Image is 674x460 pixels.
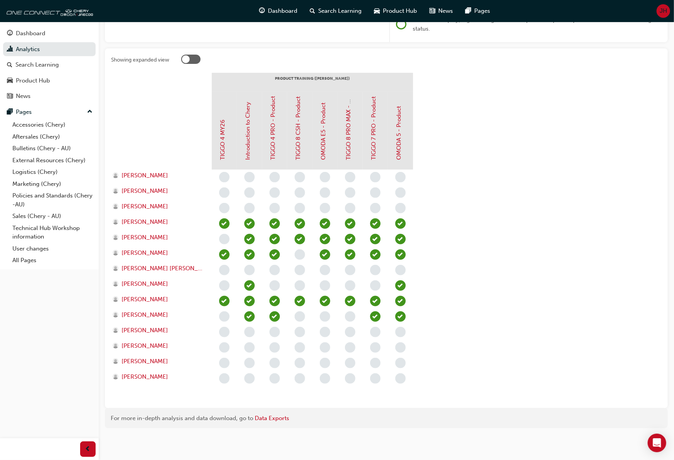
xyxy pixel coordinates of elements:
[370,249,381,260] span: learningRecordVerb_PASS-icon
[4,3,93,19] img: oneconnect
[370,218,381,229] span: learningRecordVerb_PASS-icon
[87,107,93,117] span: up-icon
[430,6,436,16] span: news-icon
[113,326,204,335] a: [PERSON_NAME]
[345,327,355,337] span: learningRecordVerb_NONE-icon
[370,265,381,275] span: learningRecordVerb_NONE-icon
[368,3,424,19] a: car-iconProduct Hub
[320,311,330,322] span: learningRecordVerb_NONE-icon
[16,92,31,101] div: News
[395,265,406,275] span: learningRecordVerb_NONE-icon
[395,311,406,322] span: learningRecordVerb_PASS-icon
[320,234,330,244] span: learningRecordVerb_PASS-icon
[219,311,230,322] span: learningRecordVerb_NONE-icon
[9,154,96,166] a: External Resources (Chery)
[395,342,406,353] span: learningRecordVerb_NONE-icon
[370,311,381,322] span: learningRecordVerb_PASS-icon
[113,295,204,304] a: [PERSON_NAME]
[122,372,168,381] span: [PERSON_NAME]
[648,434,666,452] div: Open Intercom Messenger
[9,210,96,222] a: Sales (Chery - AU)
[122,295,168,304] span: [PERSON_NAME]
[295,311,305,322] span: learningRecordVerb_NONE-icon
[85,445,91,454] span: prev-icon
[345,280,355,291] span: learningRecordVerb_NONE-icon
[255,415,289,422] a: Data Exports
[268,7,298,15] span: Dashboard
[122,280,168,288] span: [PERSON_NAME]
[295,234,305,244] span: learningRecordVerb_PASS-icon
[113,280,204,288] a: [PERSON_NAME]
[295,265,305,275] span: learningRecordVerb_NONE-icon
[16,29,45,38] div: Dashboard
[16,108,32,117] div: Pages
[244,187,255,198] span: learningRecordVerb_NONE-icon
[345,265,355,275] span: learningRecordVerb_NONE-icon
[220,120,226,160] a: TIGGO 4 MY26
[345,203,355,213] span: learningRecordVerb_NONE-icon
[320,172,330,182] span: learningRecordVerb_NONE-icon
[9,119,96,131] a: Accessories (Chery)
[395,296,406,306] span: learningRecordVerb_PASS-icon
[122,187,168,196] span: [PERSON_NAME]
[269,203,280,213] span: learningRecordVerb_NONE-icon
[295,280,305,291] span: learningRecordVerb_NONE-icon
[244,203,255,213] span: learningRecordVerb_NONE-icon
[269,187,280,198] span: learningRecordVerb_NONE-icon
[395,218,406,229] span: learningRecordVerb_PASS-icon
[113,372,204,381] a: [PERSON_NAME]
[3,105,96,119] button: Pages
[345,311,355,322] span: learningRecordVerb_NONE-icon
[111,56,169,64] div: Showing expanded view
[320,358,330,368] span: learningRecordVerb_NONE-icon
[259,6,265,16] span: guage-icon
[370,234,381,244] span: learningRecordVerb_PASS-icon
[395,249,406,260] span: learningRecordVerb_PASS-icon
[9,222,96,243] a: Technical Hub Workshop information
[245,102,252,160] a: Introduction to Chery
[122,357,168,366] span: [PERSON_NAME]
[370,373,381,384] span: learningRecordVerb_NONE-icon
[345,83,352,160] a: TIGGO 8 PRO MAX - Product
[219,373,230,384] span: learningRecordVerb_NONE-icon
[319,7,362,15] span: Search Learning
[460,3,497,19] a: pages-iconPages
[219,296,230,306] span: learningRecordVerb_PASS-icon
[320,249,330,260] span: learningRecordVerb_PASS-icon
[320,280,330,291] span: learningRecordVerb_NONE-icon
[3,42,96,57] a: Analytics
[219,249,230,260] span: learningRecordVerb_PASS-icon
[320,373,330,384] span: learningRecordVerb_NONE-icon
[7,30,13,37] span: guage-icon
[370,327,381,337] span: learningRecordVerb_NONE-icon
[9,142,96,154] a: Bulletins (Chery - AU)
[9,243,96,255] a: User changes
[295,172,305,182] span: learningRecordVerb_NONE-icon
[9,190,96,210] a: Policies and Standards (Chery -AU)
[113,342,204,350] a: [PERSON_NAME]
[439,7,453,15] span: News
[295,218,305,229] span: learningRecordVerb_PASS-icon
[244,342,255,353] span: learningRecordVerb_NONE-icon
[295,203,305,213] span: learningRecordVerb_NONE-icon
[269,172,280,182] span: learningRecordVerb_NONE-icon
[269,249,280,260] span: learningRecordVerb_PASS-icon
[244,311,255,322] span: learningRecordVerb_COMPLETE-icon
[269,311,280,322] span: learningRecordVerb_PASS-icon
[122,249,168,257] span: [PERSON_NAME]
[122,326,168,335] span: [PERSON_NAME]
[244,265,255,275] span: learningRecordVerb_NONE-icon
[395,187,406,198] span: learningRecordVerb_NONE-icon
[7,77,13,84] span: car-icon
[16,76,50,85] div: Product Hub
[345,342,355,353] span: learningRecordVerb_NONE-icon
[269,342,280,353] span: learningRecordVerb_NONE-icon
[269,218,280,229] span: learningRecordVerb_PASS-icon
[475,7,490,15] span: Pages
[374,6,380,16] span: car-icon
[295,373,305,384] span: learningRecordVerb_NONE-icon
[395,172,406,182] span: learningRecordVerb_NONE-icon
[113,264,204,273] a: [PERSON_NAME] [PERSON_NAME]
[219,342,230,353] span: learningRecordVerb_NONE-icon
[295,342,305,353] span: learningRecordVerb_NONE-icon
